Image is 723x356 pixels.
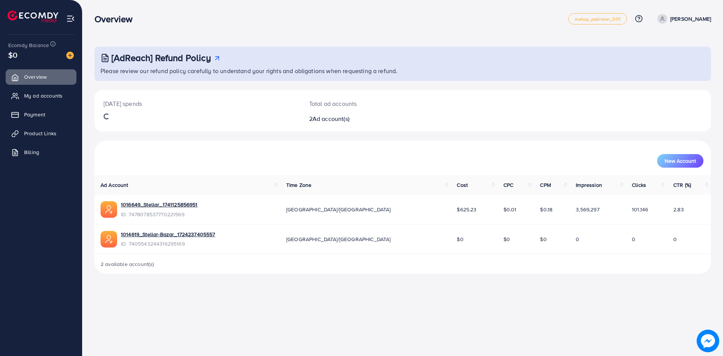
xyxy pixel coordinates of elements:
span: Product Links [24,130,56,137]
span: $0 [457,235,463,243]
span: Cost [457,181,468,189]
img: ic-ads-acc.e4c84228.svg [101,231,117,248]
span: $0.18 [540,206,552,213]
img: logo [8,11,58,22]
h3: Overview [95,14,139,24]
span: $0 [8,49,17,60]
span: Ad account(s) [313,115,349,123]
img: image [698,331,718,351]
span: New Account [665,158,696,163]
span: My ad accounts [24,92,63,99]
a: 1016649_Stellar_1741125856951 [121,201,198,208]
a: [PERSON_NAME] [654,14,711,24]
span: [GEOGRAPHIC_DATA]/[GEOGRAPHIC_DATA] [286,235,391,243]
a: Product Links [6,126,76,141]
span: 101,146 [632,206,648,213]
img: ic-ads-acc.e4c84228.svg [101,201,117,218]
span: Ecomdy Balance [8,41,49,49]
span: Impression [576,181,602,189]
h3: [AdReach] Refund Policy [111,52,211,63]
a: 1014619_Stellar-Bazar_1724237405557 [121,231,215,238]
span: $0 [503,235,510,243]
span: ID: 7405543244316295169 [121,240,215,248]
span: metap_pakistan_001 [575,17,621,21]
span: ID: 7478078537770221569 [121,211,198,218]
p: [PERSON_NAME] [670,14,711,23]
span: Overview [24,73,47,81]
button: New Account [657,154,703,168]
span: Payment [24,111,45,118]
a: metap_pakistan_001 [568,13,627,24]
span: $625.23 [457,206,476,213]
span: $0.01 [503,206,517,213]
span: Clicks [632,181,646,189]
p: [DATE] spends [104,99,291,108]
span: CPC [503,181,513,189]
h2: 2 [309,115,445,122]
span: 3,569,297 [576,206,599,213]
span: [GEOGRAPHIC_DATA]/[GEOGRAPHIC_DATA] [286,206,391,213]
span: 0 [673,235,677,243]
span: 2.83 [673,206,684,213]
span: CTR (%) [673,181,691,189]
a: Billing [6,145,76,160]
a: Payment [6,107,76,122]
span: Ad Account [101,181,128,189]
span: 0 [576,235,579,243]
a: My ad accounts [6,88,76,103]
span: $0 [540,235,546,243]
span: 0 [632,235,635,243]
p: Total ad accounts [309,99,445,108]
p: Please review our refund policy carefully to understand your rights and obligations when requesti... [101,66,706,75]
span: 2 available account(s) [101,260,154,268]
a: Overview [6,69,76,84]
span: CPM [540,181,551,189]
span: Time Zone [286,181,311,189]
span: Billing [24,148,39,156]
img: menu [66,14,75,23]
img: image [66,52,74,59]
